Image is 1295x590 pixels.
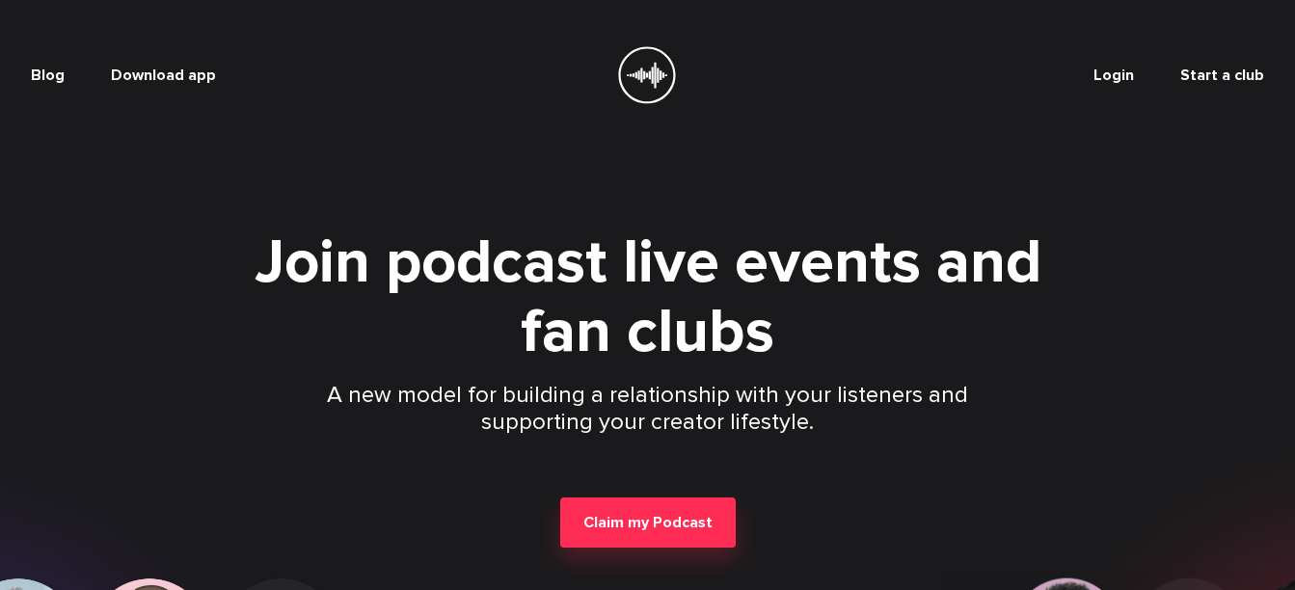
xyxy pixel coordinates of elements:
button: Download app [111,66,216,85]
a: Login [1093,66,1134,85]
a: Start a club [1180,66,1264,85]
span: Claim my Podcast [583,513,713,532]
p: A new model for building a relationship with your listeners and supporting your creator lifestyle. [324,382,972,436]
a: Blog [31,66,65,85]
h1: Join podcast live events and fan clubs [216,228,1080,366]
button: Claim my Podcast [560,497,736,548]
